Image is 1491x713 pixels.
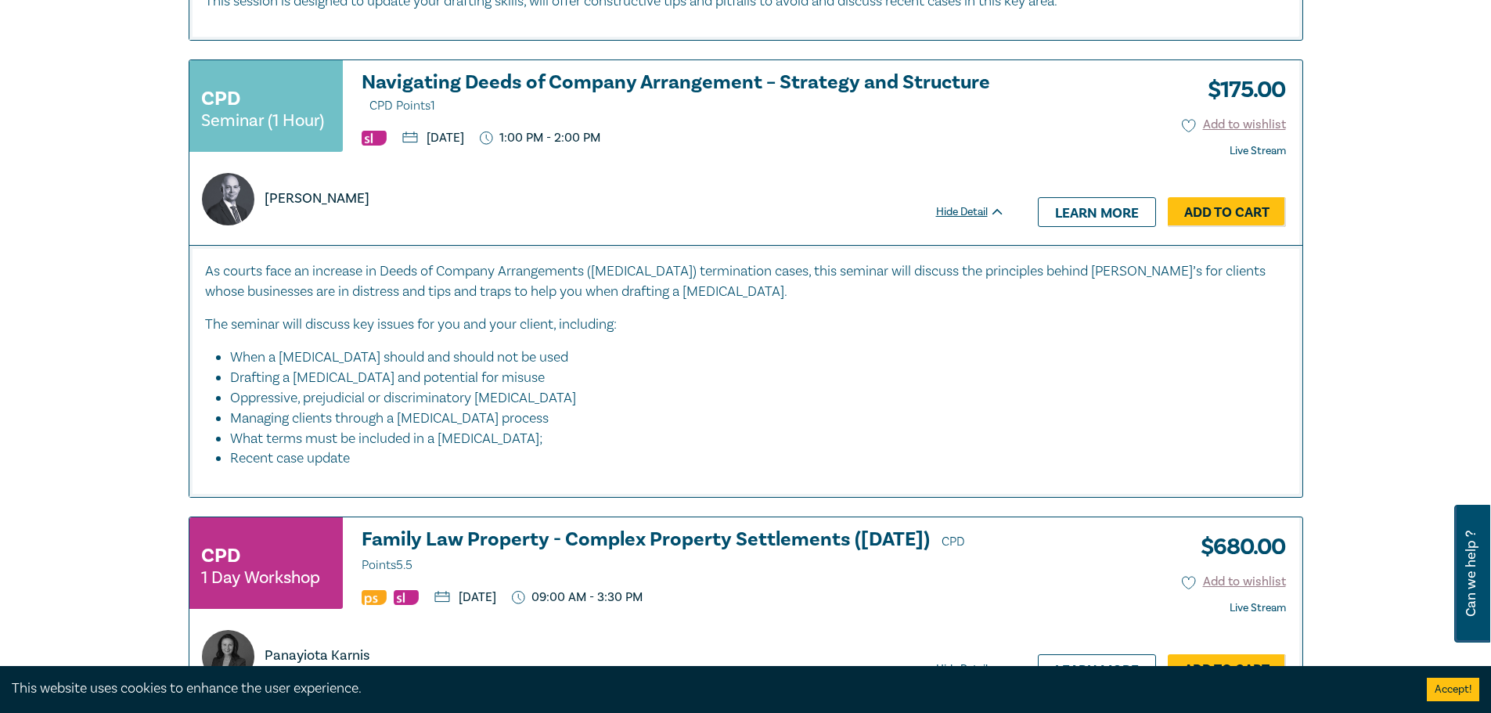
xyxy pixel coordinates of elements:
[12,679,1403,699] div: This website uses cookies to enhance the user experience.
[362,131,387,146] img: Substantive Law
[201,113,324,128] small: Seminar (1 Hour)
[362,590,387,605] img: Professional Skills
[201,85,240,113] h3: CPD
[202,630,254,682] img: https://s3.ap-southeast-2.amazonaws.com/leo-cussen-store-production-content/Contacts/PANAYIOTA%20...
[1189,529,1286,565] h3: $ 680.00
[362,529,1005,576] a: Family Law Property - Complex Property Settlements ([DATE]) CPD Points5.5
[230,409,1271,429] li: Managing clients through a [MEDICAL_DATA] process
[1230,144,1286,158] strong: Live Stream
[362,72,1005,117] a: Navigating Deeds of Company Arrangement – Strategy and Structure CPD Points1
[362,72,1005,117] h3: Navigating Deeds of Company Arrangement – Strategy and Structure
[230,429,1271,449] li: What terms must be included in a [MEDICAL_DATA];
[512,590,643,605] p: 09:00 AM - 3:30 PM
[480,131,601,146] p: 1:00 PM - 2:00 PM
[230,347,1271,368] li: When a [MEDICAL_DATA] should and should not be used
[1182,116,1286,134] button: Add to wishlist
[394,590,419,605] img: Substantive Law
[1427,678,1479,701] button: Accept cookies
[265,646,369,666] p: Panayiota Karnis
[1182,573,1286,591] button: Add to wishlist
[1230,601,1286,615] strong: Live Stream
[201,542,240,570] h3: CPD
[1168,197,1286,227] a: Add to Cart
[265,189,369,209] p: [PERSON_NAME]
[230,368,1271,388] li: Drafting a [MEDICAL_DATA] and potential for misuse
[201,570,320,585] small: 1 Day Workshop
[1464,514,1478,633] span: Can we help ?
[230,448,1287,469] li: Recent case update
[362,529,1005,576] h3: Family Law Property - Complex Property Settlements ([DATE])
[230,388,1271,409] li: Oppressive, prejudicial or discriminatory [MEDICAL_DATA]
[1038,654,1156,684] a: Learn more
[202,173,254,225] img: https://s3.ap-southeast-2.amazonaws.com/leo-cussen-store-production-content/Contacts/Sergio%20Fre...
[1038,197,1156,227] a: Learn more
[434,591,496,603] p: [DATE]
[402,131,464,144] p: [DATE]
[205,315,1287,335] p: The seminar will discuss key issues for you and your client, including:
[936,661,1022,677] div: Hide Detail
[1168,654,1286,684] a: Add to Cart
[1196,72,1286,108] h3: $ 175.00
[205,261,1287,302] p: As courts face an increase in Deeds of Company Arrangements ([MEDICAL_DATA]) termination cases, t...
[369,98,435,113] span: CPD Points 1
[936,204,1022,220] div: Hide Detail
